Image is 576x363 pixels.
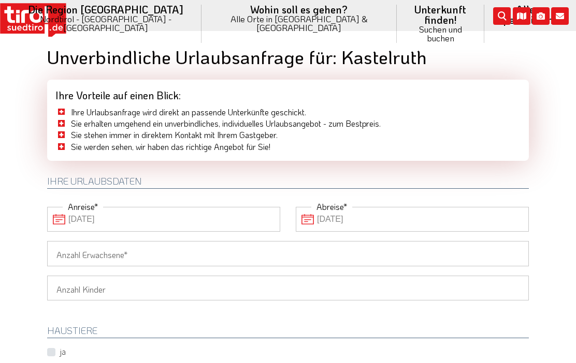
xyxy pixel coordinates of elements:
[55,129,521,141] li: Sie stehen immer in direktem Kontakt mit Ihrem Gastgeber.
[23,14,189,32] small: Nordtirol - [GEOGRAPHIC_DATA] - [GEOGRAPHIC_DATA]
[47,47,529,67] h1: Unverbindliche Urlaubsanfrage für: Kastelruth
[532,7,550,25] i: Fotogalerie
[47,326,529,338] h2: HAUSTIERE
[409,25,472,42] small: Suchen und buchen
[47,176,529,189] h2: Ihre Urlaubsdaten
[55,141,521,153] li: Sie werden sehen, wir haben das richtige Angebot für Sie!
[55,107,521,118] li: Ihre Urlaubsanfrage wird direkt an passende Unterkünfte geschickt.
[60,346,66,357] label: ja
[55,118,521,129] li: Sie erhalten umgehend ein unverbindliches, individuelles Urlaubsangebot - zum Bestpreis.
[551,7,569,25] i: Kontakt
[513,7,530,25] i: Karte öffnen
[214,14,384,32] small: Alle Orte in [GEOGRAPHIC_DATA] & [GEOGRAPHIC_DATA]
[47,80,529,107] div: Ihre Vorteile auf einen Blick:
